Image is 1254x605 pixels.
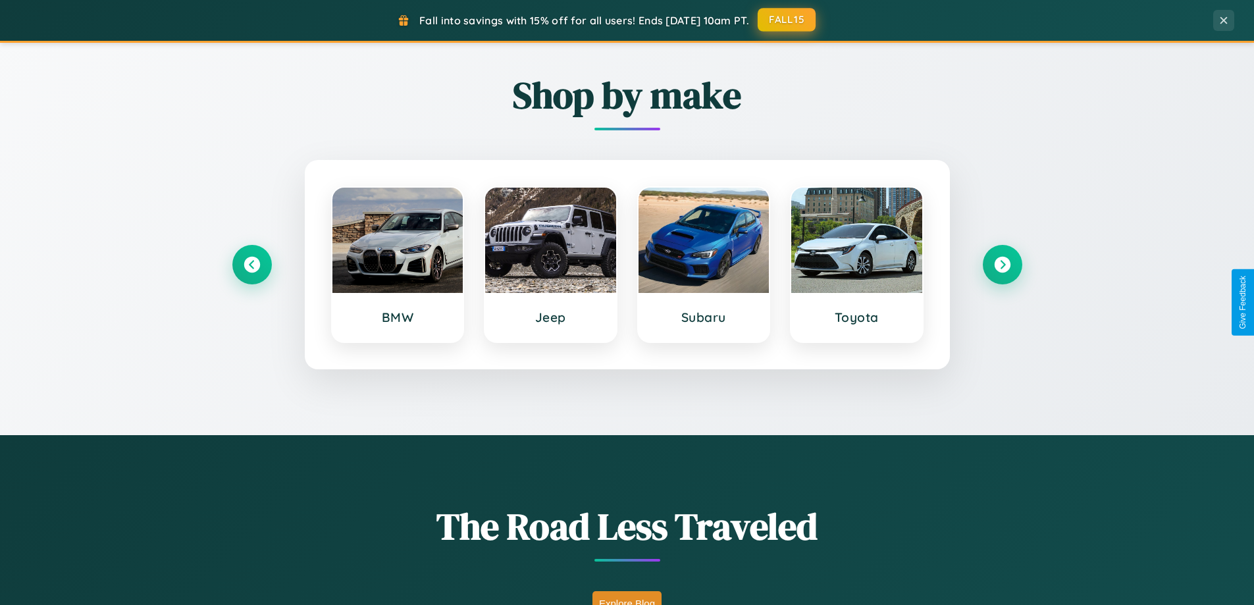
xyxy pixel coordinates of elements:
[1238,276,1247,329] div: Give Feedback
[346,309,450,325] h3: BMW
[498,309,603,325] h3: Jeep
[804,309,909,325] h3: Toyota
[232,501,1022,552] h1: The Road Less Traveled
[419,14,749,27] span: Fall into savings with 15% off for all users! Ends [DATE] 10am PT.
[232,70,1022,120] h2: Shop by make
[652,309,756,325] h3: Subaru
[758,8,816,32] button: FALL15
